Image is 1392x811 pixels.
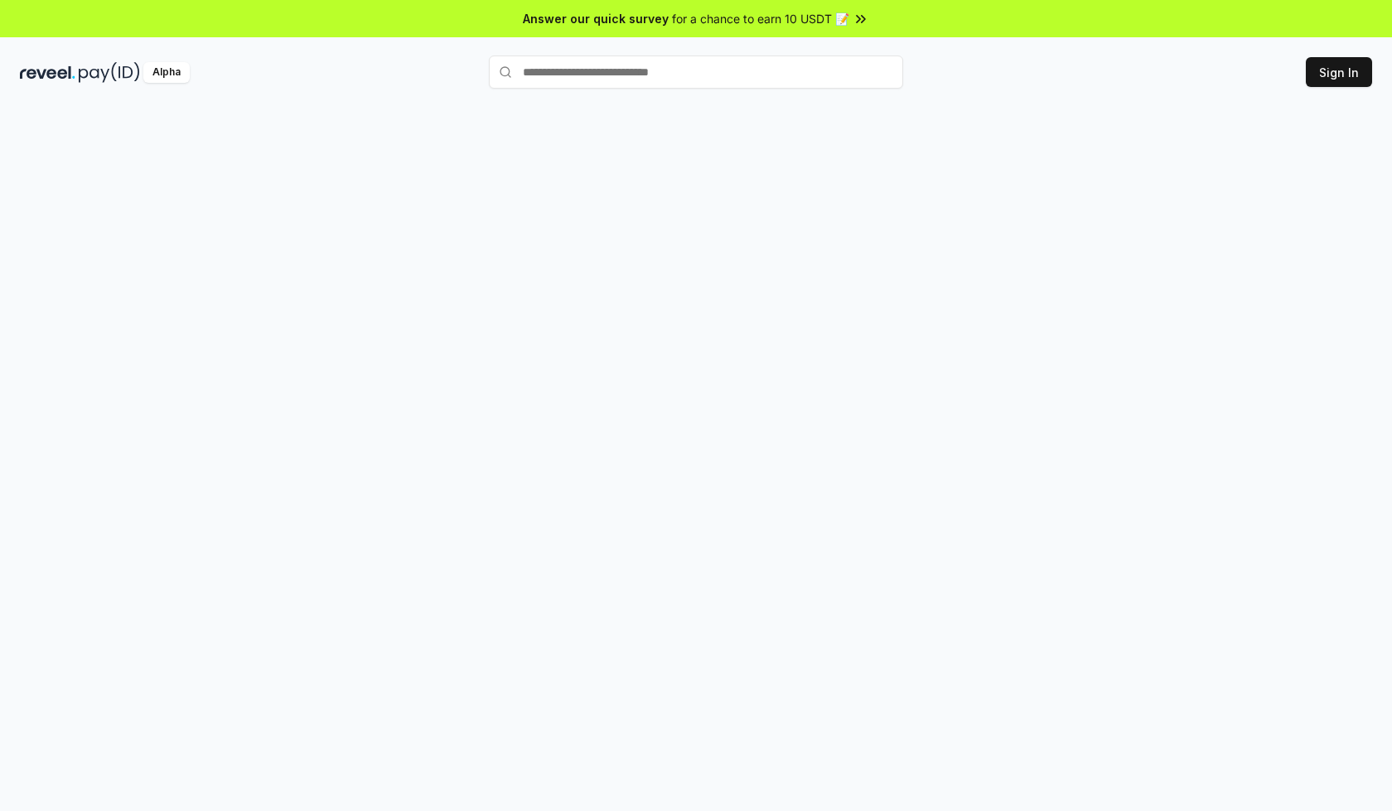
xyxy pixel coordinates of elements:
[1306,57,1372,87] button: Sign In
[523,10,669,27] span: Answer our quick survey
[672,10,849,27] span: for a chance to earn 10 USDT 📝
[79,62,140,83] img: pay_id
[143,62,190,83] div: Alpha
[20,62,75,83] img: reveel_dark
